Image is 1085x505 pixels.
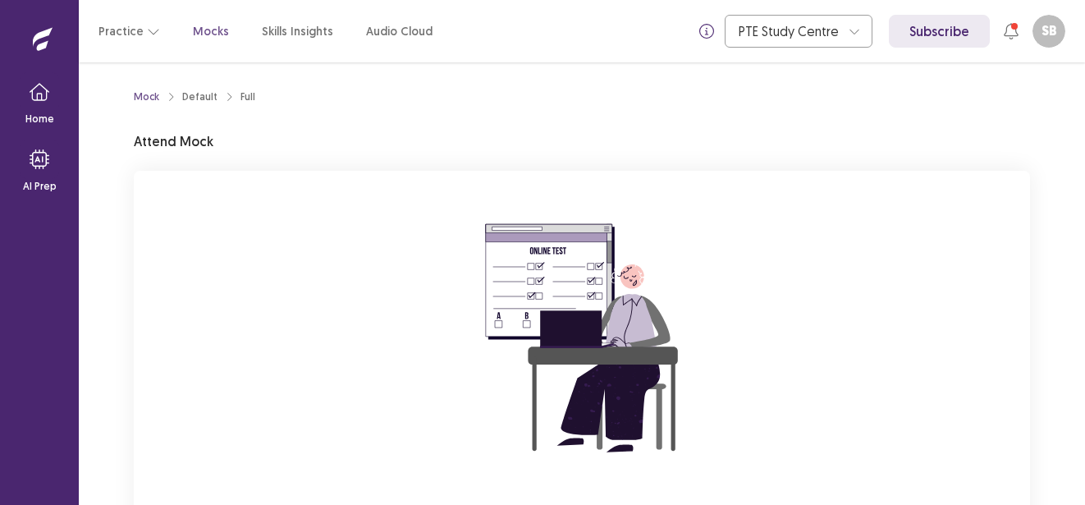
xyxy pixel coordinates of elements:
p: AI Prep [23,179,57,194]
button: info [692,16,721,46]
img: attend-mock [434,191,730,486]
a: Audio Cloud [366,23,433,40]
button: Practice [98,16,160,46]
p: Home [25,112,54,126]
button: SB [1032,15,1065,48]
a: Subscribe [889,15,990,48]
div: Default [182,90,217,104]
a: Skills Insights [262,23,333,40]
a: Mocks [193,23,229,40]
div: Full [240,90,255,104]
p: Attend Mock [134,131,213,151]
a: Mock [134,90,159,104]
nav: breadcrumb [134,90,255,104]
div: PTE Study Centre [739,16,840,47]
